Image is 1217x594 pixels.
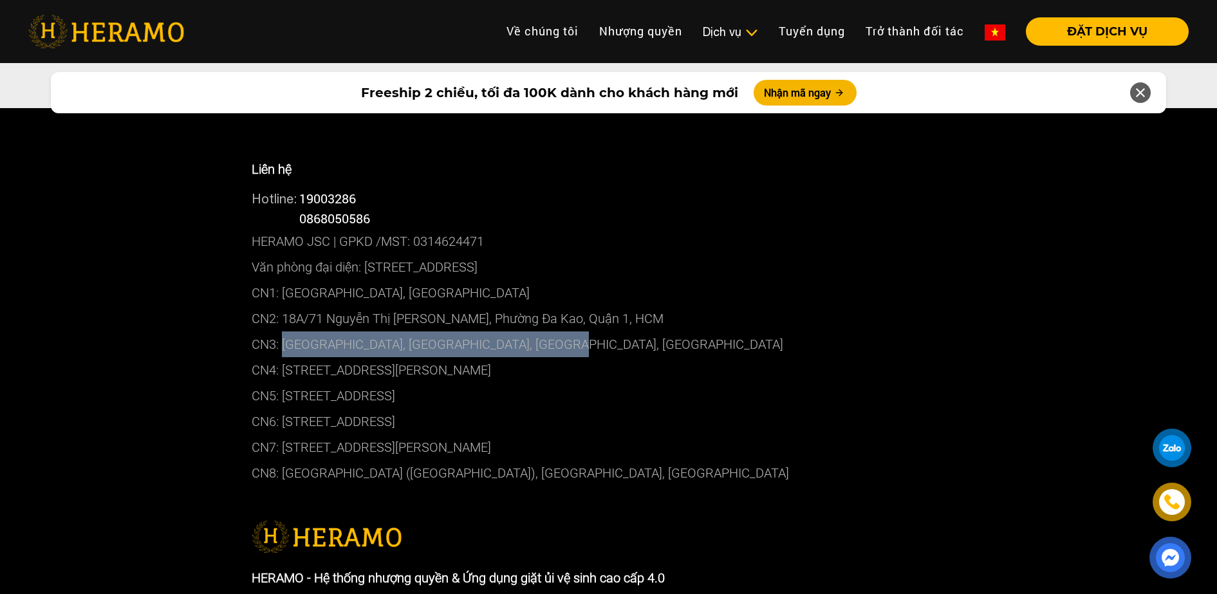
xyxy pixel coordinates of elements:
[252,568,966,588] p: HERAMO - Hệ thống nhượng quyền & Ứng dụng giặt ủi vệ sinh cao cấp 4.0
[252,357,966,383] p: CN4: [STREET_ADDRESS][PERSON_NAME]
[252,460,966,486] p: CN8: [GEOGRAPHIC_DATA] ([GEOGRAPHIC_DATA]), [GEOGRAPHIC_DATA], [GEOGRAPHIC_DATA]
[252,280,966,306] p: CN1: [GEOGRAPHIC_DATA], [GEOGRAPHIC_DATA]
[252,254,966,280] p: Văn phòng đại diện: [STREET_ADDRESS]
[1165,495,1179,509] img: phone-icon
[252,191,297,206] span: Hotline:
[361,83,738,102] span: Freeship 2 chiều, tối đa 100K dành cho khách hàng mới
[1016,26,1189,37] a: ĐẶT DỊCH VỤ
[299,210,370,227] span: 0868050586
[855,17,974,45] a: Trở thành đối tác
[496,17,589,45] a: Về chúng tôi
[252,228,966,254] p: HERAMO JSC | GPKD /MST: 0314624471
[252,383,966,409] p: CN5: [STREET_ADDRESS]
[768,17,855,45] a: Tuyển dụng
[252,409,966,434] p: CN6: [STREET_ADDRESS]
[745,26,758,39] img: subToggleIcon
[1026,17,1189,46] button: ĐẶT DỊCH VỤ
[252,306,966,331] p: CN2: 18A/71 Nguyễn Thị [PERSON_NAME], Phường Đa Kao, Quận 1, HCM
[252,160,966,179] p: Liên hệ
[28,15,184,48] img: heramo-logo.png
[252,434,966,460] p: CN7: [STREET_ADDRESS][PERSON_NAME]
[589,17,692,45] a: Nhượng quyền
[299,190,356,207] a: 19003286
[252,331,966,357] p: CN3: [GEOGRAPHIC_DATA], [GEOGRAPHIC_DATA], [GEOGRAPHIC_DATA], [GEOGRAPHIC_DATA]
[703,23,758,41] div: Dịch vụ
[252,521,402,553] img: logo
[985,24,1005,41] img: vn-flag.png
[754,80,857,106] button: Nhận mã ngay
[1155,485,1189,519] a: phone-icon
